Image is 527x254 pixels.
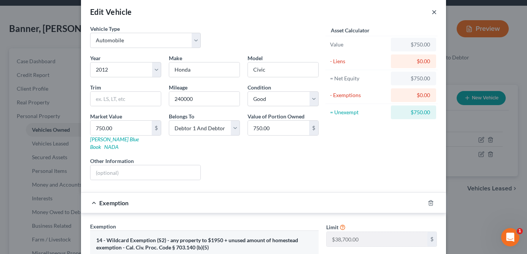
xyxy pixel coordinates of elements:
[397,75,430,82] div: $750.00
[248,83,271,91] label: Condition
[327,232,427,246] input: --
[90,92,161,106] input: ex. LS, LT, etc
[169,83,187,91] label: Mileage
[330,75,387,82] div: = Net Equity
[397,109,430,116] div: $750.00
[90,121,152,135] input: 0.00
[169,55,182,61] span: Make
[90,25,120,33] label: Vehicle Type
[90,157,134,165] label: Other Information
[90,136,139,150] a: [PERSON_NAME] Blue Book
[330,58,387,65] div: - Liens
[90,223,116,230] span: Exemption
[99,199,129,206] span: Exemption
[427,232,437,246] div: $
[397,58,430,65] div: $0.00
[248,112,305,120] label: Value of Portion Owned
[90,6,132,17] div: Edit Vehicle
[248,54,263,62] label: Model
[501,228,519,246] iframe: Intercom live chat
[90,165,200,180] input: (optional)
[517,228,523,234] span: 1
[104,144,119,150] a: NADA
[96,237,313,251] div: 14 - Wildcard Exemption (S2) - any property to $1950 + unused amount of homestead exemption - Cal...
[330,91,387,99] div: - Exemptions
[326,224,338,230] span: Limit
[309,121,318,135] div: $
[169,62,240,77] input: ex. Nissan
[330,41,387,48] div: Value
[152,121,161,135] div: $
[90,54,101,62] label: Year
[169,113,194,120] span: Belongs To
[330,109,387,116] div: = Unexempt
[397,91,430,99] div: $0.00
[331,26,370,34] label: Asset Calculator
[248,121,309,135] input: 0.00
[248,62,318,77] input: ex. Altima
[90,83,101,91] label: Trim
[432,7,437,16] button: ×
[397,41,430,48] div: $750.00
[169,92,240,106] input: --
[90,112,122,120] label: Market Value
